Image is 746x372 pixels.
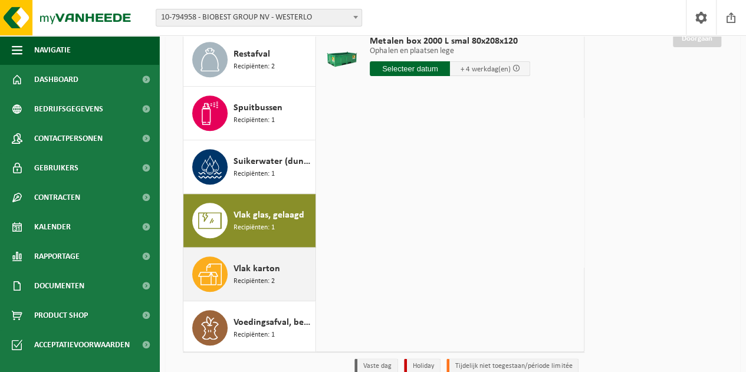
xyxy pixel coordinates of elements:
[234,330,275,341] span: Recipiënten: 1
[183,248,316,301] button: Vlak karton Recipiënten: 2
[370,61,450,76] input: Selecteer datum
[34,124,103,153] span: Contactpersonen
[34,65,78,94] span: Dashboard
[234,115,275,126] span: Recipiënten: 1
[34,35,71,65] span: Navigatie
[234,154,313,169] span: Suikerwater (dunne fractie)
[34,330,130,360] span: Acceptatievoorwaarden
[183,194,316,248] button: Vlak glas, gelaagd Recipiënten: 1
[34,212,71,242] span: Kalender
[234,61,275,73] span: Recipiënten: 2
[234,208,304,222] span: Vlak glas, gelaagd
[370,47,530,55] p: Ophalen en plaatsen lege
[673,30,721,47] a: Doorgaan
[234,101,282,115] span: Spuitbussen
[234,222,275,233] span: Recipiënten: 1
[34,271,84,301] span: Documenten
[234,47,270,61] span: Restafval
[183,140,316,194] button: Suikerwater (dunne fractie) Recipiënten: 1
[156,9,362,26] span: 10-794958 - BIOBEST GROUP NV - WESTERLO
[234,169,275,180] span: Recipiënten: 1
[183,33,316,87] button: Restafval Recipiënten: 2
[460,65,510,73] span: + 4 werkdag(en)
[234,315,313,330] span: Voedingsafval, bevat producten van dierlijke oorsprong, onverpakt, categorie 3
[370,35,530,47] span: Metalen box 2000 L smal 80x208x120
[34,183,80,212] span: Contracten
[34,301,88,330] span: Product Shop
[156,9,362,27] span: 10-794958 - BIOBEST GROUP NV - WESTERLO
[34,153,78,183] span: Gebruikers
[34,242,80,271] span: Rapportage
[34,94,103,124] span: Bedrijfsgegevens
[183,301,316,354] button: Voedingsafval, bevat producten van dierlijke oorsprong, onverpakt, categorie 3 Recipiënten: 1
[234,276,275,287] span: Recipiënten: 2
[183,87,316,140] button: Spuitbussen Recipiënten: 1
[234,262,280,276] span: Vlak karton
